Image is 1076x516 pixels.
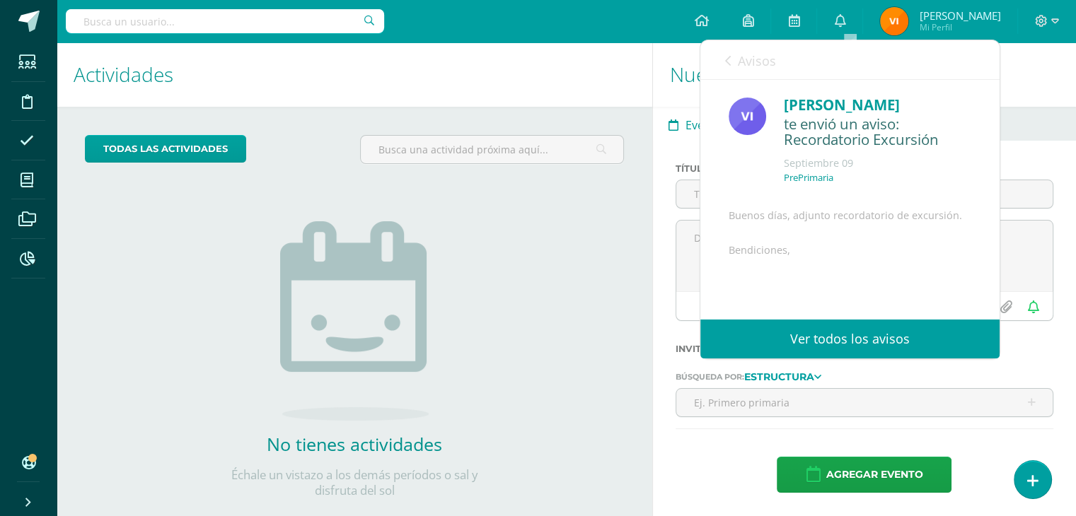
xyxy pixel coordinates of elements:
div: [PERSON_NAME] [784,94,971,116]
a: Evento [653,107,737,141]
span: Agregar evento [826,457,922,492]
h2: No tienes actividades [213,432,496,456]
img: 9d196cb41930718b044d166266724d1d.png [880,7,908,35]
p: PrePrimaria [784,172,833,184]
span: [PERSON_NAME] [919,8,1000,23]
button: Agregar evento [777,457,951,493]
a: Ver todos los avisos [700,319,1000,358]
input: Ej. Primero primaria [676,389,1053,416]
span: Evento [685,108,722,142]
h1: Nueva actividad [670,42,1059,107]
div: Septiembre 09 [784,156,971,170]
span: Búsqueda por: [676,372,744,382]
img: no_activities.png [280,221,429,421]
input: Título [676,180,891,208]
input: Busca una actividad próxima aquí... [361,136,623,163]
span: Mi Perfil [919,21,1000,33]
a: Estructura [744,371,821,381]
div: te envió un aviso: Recordatorio Excursión [784,116,971,149]
h1: Actividades [74,42,635,107]
img: 337e5e6ee19eabf636cb1603ba37abe5.png [729,98,766,135]
strong: Estructura [744,370,814,383]
p: Échale un vistazo a los demás períodos o sal y disfruta del sol [213,467,496,498]
label: Título: [676,163,891,174]
a: todas las Actividades [85,135,246,163]
input: Busca un usuario... [66,9,384,33]
span: Avisos [738,52,776,69]
div: Buenos días, adjunto recordatorio de excursión. Bendiciones, [729,207,971,408]
label: Invitar al evento a: [676,344,1053,354]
